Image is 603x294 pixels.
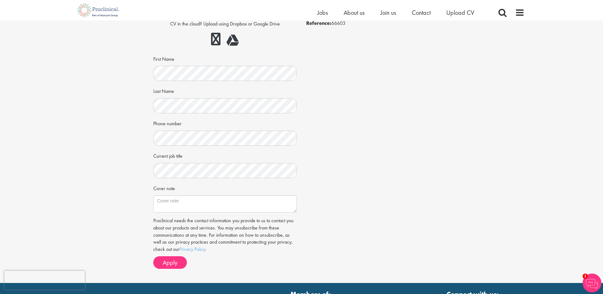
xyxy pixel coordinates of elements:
[4,271,85,290] iframe: reCAPTCHA
[153,150,182,160] label: Current job title
[344,8,365,17] a: About us
[306,20,331,26] strong: Reference:
[317,8,328,17] a: Jobs
[412,8,431,17] a: Contact
[153,54,174,63] label: First Name
[446,8,474,17] a: Upload CV
[153,256,187,269] button: Apply
[153,217,297,253] p: Proclinical needs the contact information you provide to us to contact you about our products and...
[153,183,175,192] label: Cover note
[163,258,177,267] span: Apply
[583,274,588,279] span: 1
[306,20,450,27] li: 66603
[583,274,601,292] img: Chatbot
[179,246,205,252] a: Privacy Policy
[153,20,297,28] p: CV in the cloud? Upload using Dropbox or Google Drive
[153,118,182,127] label: Phone number
[153,86,174,95] label: Last Name
[380,8,396,17] a: Join us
